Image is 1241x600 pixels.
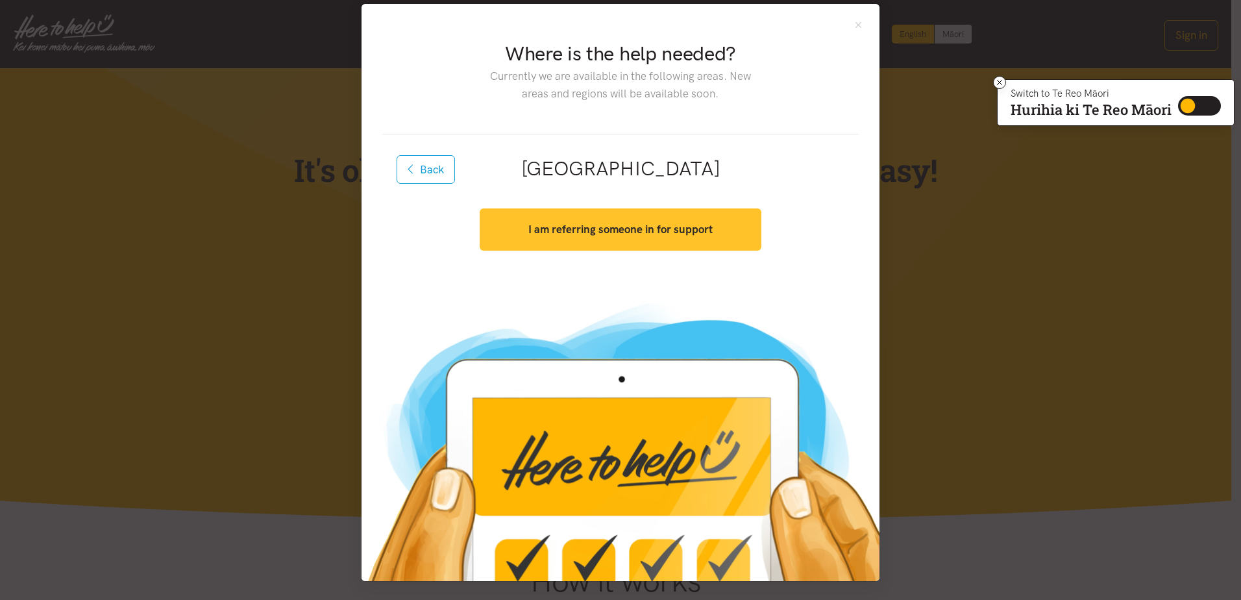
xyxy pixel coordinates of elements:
p: Hurihia ki Te Reo Māori [1011,104,1172,116]
button: Back [397,155,455,184]
p: Switch to Te Reo Māori [1011,90,1172,97]
h2: [GEOGRAPHIC_DATA] [403,155,838,182]
strong: I am referring someone in for support [528,223,713,236]
h2: Where is the help needed? [480,40,761,68]
button: Close [853,19,864,31]
button: I am referring someone in for support [480,208,761,251]
p: Currently we are available in the following areas. New areas and regions will be available soon. [480,68,761,103]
